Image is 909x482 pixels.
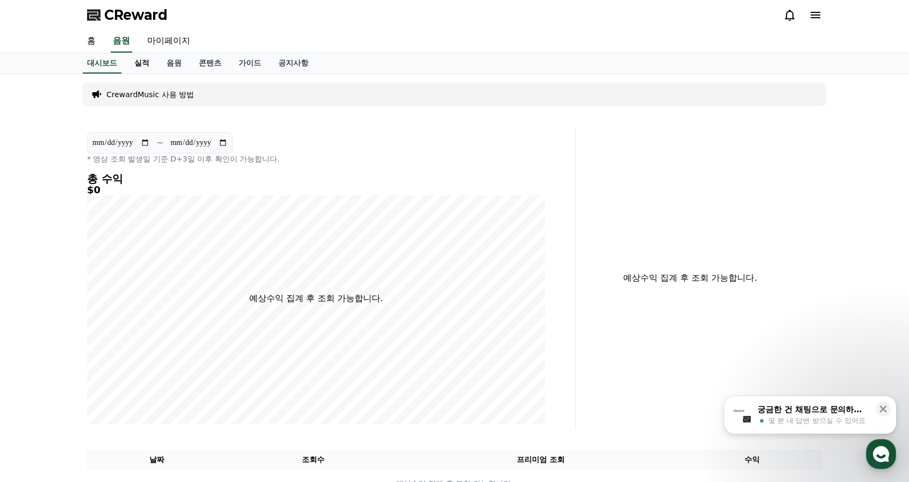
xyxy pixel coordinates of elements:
a: 설정 [139,340,206,367]
a: 대시보드 [83,53,121,74]
h5: $0 [87,185,545,195]
a: 콘텐츠 [190,53,230,74]
p: 예상수익 집계 후 조회 가능합니다. [585,272,797,284]
p: ~ [156,136,163,149]
a: 마이페이지 [139,30,199,53]
span: 설정 [166,356,179,365]
a: 대화 [71,340,139,367]
th: 날짜 [87,450,227,470]
th: 수익 [682,450,822,470]
a: 공지사항 [270,53,317,74]
a: 가이드 [230,53,270,74]
th: 프리미엄 조회 [400,450,682,470]
a: CReward [87,6,168,24]
a: 홈 [3,340,71,367]
p: * 영상 조회 발생일 기준 D+3일 이후 확인이 가능합니다. [87,154,545,164]
span: CReward [104,6,168,24]
a: 음원 [111,30,132,53]
span: 대화 [98,357,111,366]
th: 조회수 [227,450,400,470]
a: CrewardMusic 사용 방법 [106,89,194,100]
a: 홈 [78,30,104,53]
a: 음원 [158,53,190,74]
h4: 총 수익 [87,173,545,185]
span: 홈 [34,356,40,365]
p: 예상수익 집계 후 조회 가능합니다. [249,292,383,305]
a: 실적 [126,53,158,74]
